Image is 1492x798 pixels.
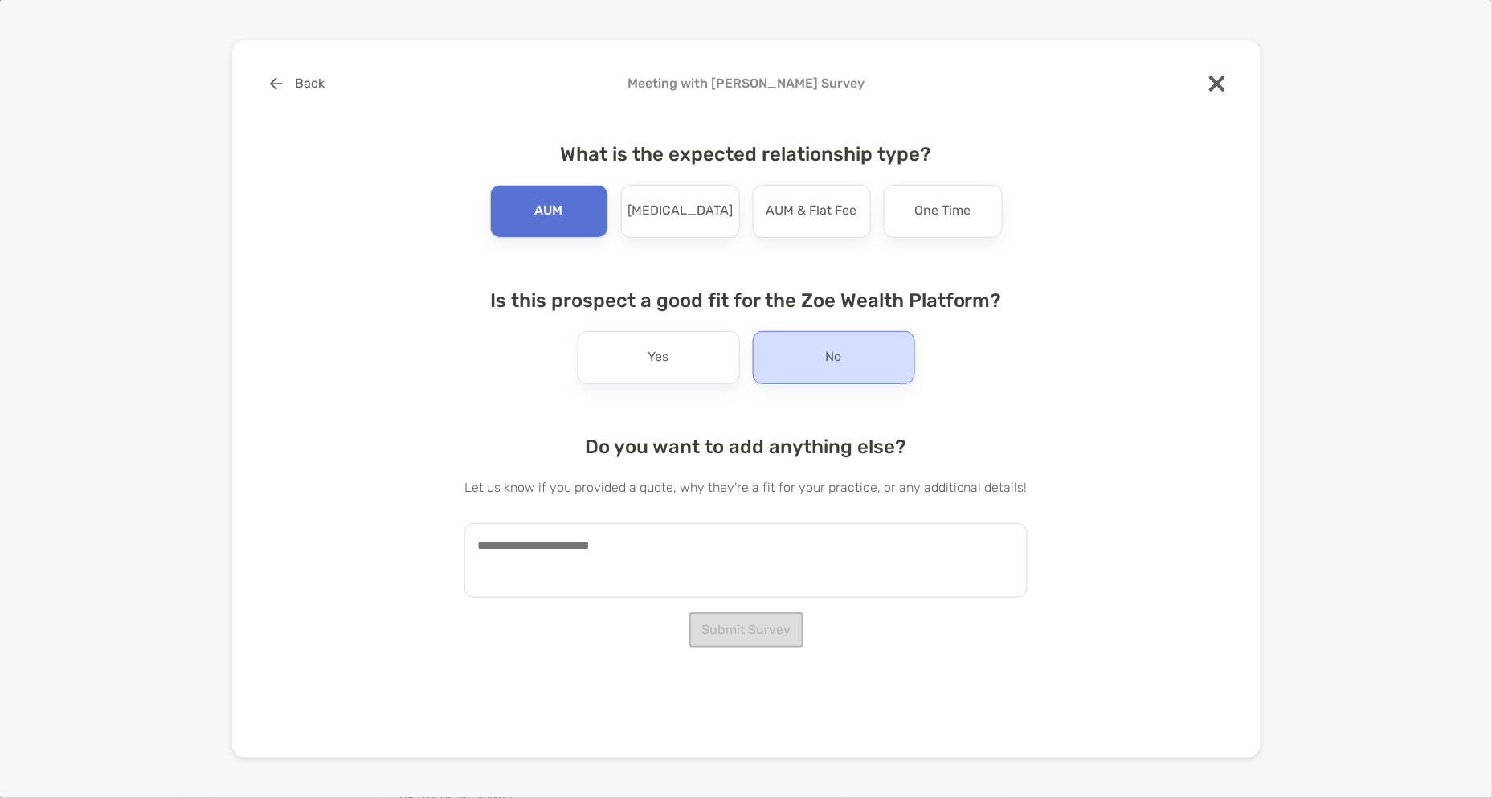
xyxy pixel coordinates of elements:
[464,477,1028,497] p: Let us know if you provided a quote, why they're a fit for your practice, or any additional details!
[648,345,669,370] p: Yes
[766,198,857,224] p: AUM & Flat Fee
[1209,76,1225,92] img: close modal
[258,76,1235,91] h4: Meeting with [PERSON_NAME] Survey
[915,198,971,224] p: One Time
[627,198,733,224] p: [MEDICAL_DATA]
[464,289,1028,312] h4: Is this prospect a good fit for the Zoe Wealth Platform?
[464,436,1028,458] h4: Do you want to add anything else?
[464,143,1028,166] h4: What is the expected relationship type?
[535,198,563,224] p: AUM
[826,345,842,370] p: No
[258,66,337,101] button: Back
[270,77,283,90] img: button icon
